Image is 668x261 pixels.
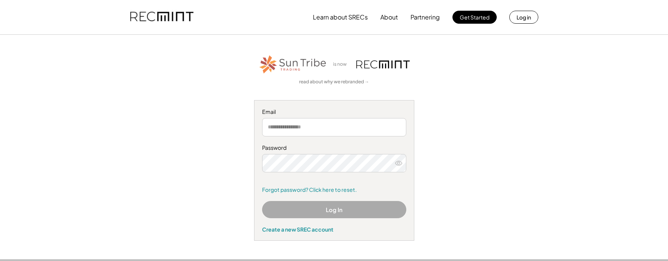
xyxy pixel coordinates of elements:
button: Partnering [410,10,440,25]
a: Forgot password? Click here to reset. [262,186,406,194]
div: is now [331,61,353,68]
img: recmint-logotype%403x.png [356,60,410,68]
img: STT_Horizontal_Logo%2B-%2BColor.png [259,54,327,75]
button: Log in [509,11,538,24]
div: Email [262,108,406,116]
div: Password [262,144,406,152]
div: Create a new SREC account [262,226,406,233]
button: Get Started [452,11,497,24]
button: Learn about SRECs [313,10,368,25]
a: read about why we rebranded → [299,79,369,85]
button: About [380,10,398,25]
button: Log In [262,201,406,218]
img: recmint-logotype%403x.png [130,4,193,30]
